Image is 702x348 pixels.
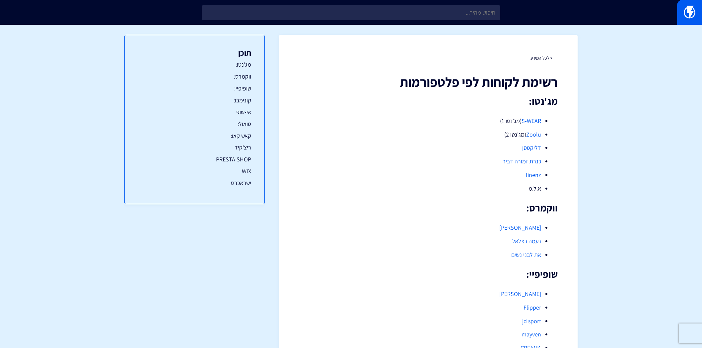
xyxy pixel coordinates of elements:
[522,317,541,325] a: jd sport
[526,171,541,179] a: linenz
[138,96,251,105] a: קונימבו:
[138,167,251,176] a: WIX
[522,144,541,151] a: דליקטסן
[522,330,541,338] a: mayven
[530,55,553,61] a: < לכל המידע
[299,96,558,107] h2: מג'נטו:
[138,108,251,116] a: אי-שופ
[512,237,541,245] a: נעמה בצלאל
[511,251,541,259] a: את לבני נשים
[299,269,558,280] h2: שופיפיי:
[299,203,558,213] h2: ווקמרס:
[503,157,541,165] a: כנרת זמורה דביר
[316,117,541,125] li: (מג'נטו 1)
[522,117,541,125] a: S-WEAR
[138,84,251,93] a: שופיפיי:
[499,290,541,298] a: [PERSON_NAME]
[138,48,251,57] h3: תוכן
[299,75,558,89] h1: רשימת לקוחות לפי פלטפורמות
[316,130,541,139] li: (מג'נטו 2)
[138,120,251,128] a: טואול:
[138,143,251,152] a: ריצ'קיד
[138,179,251,187] a: ישראכרט
[138,132,251,140] a: קאש קאו:
[138,60,251,69] a: מג'נטו:
[138,72,251,81] a: ווקמרס:
[202,5,500,20] input: חיפוש מהיר...
[138,155,251,164] a: PRESTA SHOP
[499,224,541,231] a: [PERSON_NAME]
[526,131,541,138] a: Zoolu
[524,304,541,311] a: Flipper
[316,184,541,193] li: א.ל.מ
